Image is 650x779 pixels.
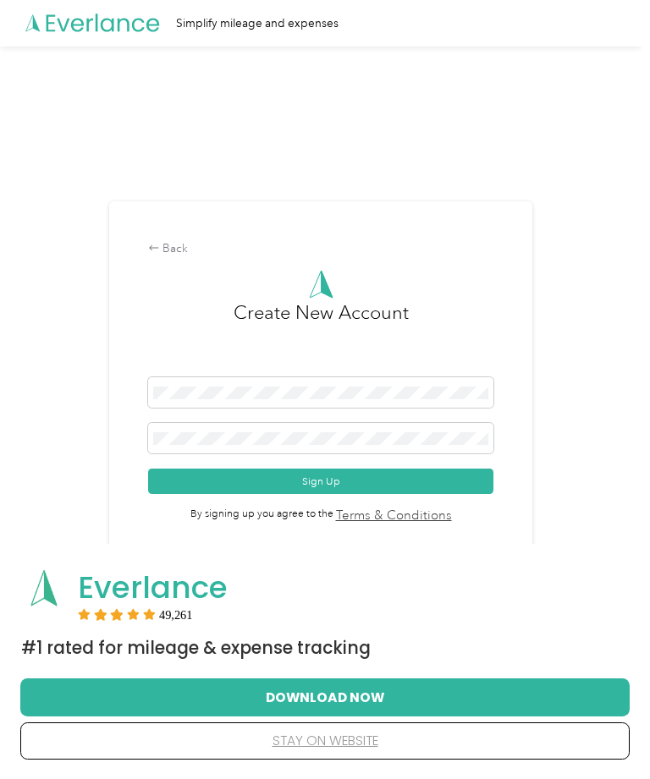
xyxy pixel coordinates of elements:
[234,299,409,377] h3: Create New Account
[78,566,228,609] span: Everlance
[47,723,603,759] button: stay on website
[148,469,493,494] button: Sign Up
[21,565,67,611] img: App logo
[333,507,452,526] a: Terms & Conditions
[78,608,193,620] div: Rating:5 stars
[148,240,493,258] div: Back
[21,636,371,660] span: #1 Rated for Mileage & Expense Tracking
[176,14,339,32] div: Simplify mileage and expenses
[47,679,603,715] button: Download Now
[159,610,193,620] span: User reviews count
[148,494,493,526] span: By signing up you agree to the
